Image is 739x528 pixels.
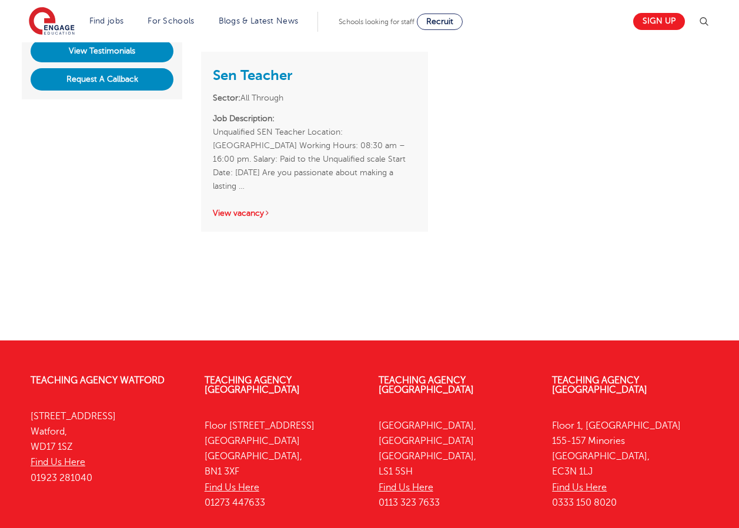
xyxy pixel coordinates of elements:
p: Floor 1, [GEOGRAPHIC_DATA] 155-157 Minories [GEOGRAPHIC_DATA], EC3N 1LJ 0333 150 8020 [552,418,708,511]
a: Find jobs [89,16,124,25]
span: Schools looking for staff [339,18,414,26]
a: Teaching Agency [GEOGRAPHIC_DATA] [205,375,300,395]
a: Sign up [633,13,685,30]
a: Recruit [417,14,463,30]
a: Blogs & Latest News [219,16,299,25]
a: View Testimonials [31,40,173,62]
a: View vacancy [213,209,270,218]
button: Request A Callback [31,68,173,91]
a: Find Us Here [31,457,85,467]
li: All Through [213,91,416,105]
strong: Sector: [213,93,240,102]
p: Floor [STREET_ADDRESS] [GEOGRAPHIC_DATA] [GEOGRAPHIC_DATA], BN1 3XF 01273 447633 [205,418,361,511]
a: Teaching Agency [GEOGRAPHIC_DATA] [552,375,647,395]
a: Sen Teacher [213,67,292,83]
a: Find Us Here [205,482,259,493]
a: Teaching Agency [GEOGRAPHIC_DATA] [379,375,474,395]
p: [STREET_ADDRESS] Watford, WD17 1SZ 01923 281040 [31,409,187,486]
p: [GEOGRAPHIC_DATA], [GEOGRAPHIC_DATA] [GEOGRAPHIC_DATA], LS1 5SH 0113 323 7633 [379,418,535,511]
img: Engage Education [29,7,75,36]
a: Teaching Agency Watford [31,375,165,386]
a: Find Us Here [379,482,433,493]
span: Recruit [426,17,453,26]
p: Unqualified SEN Teacher Location: [GEOGRAPHIC_DATA] Working Hours: 08:30 am – 16:00 pm. Salary: P... [213,112,416,193]
a: Find Us Here [552,482,607,493]
strong: Job Description: [213,114,275,123]
a: For Schools [148,16,194,25]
